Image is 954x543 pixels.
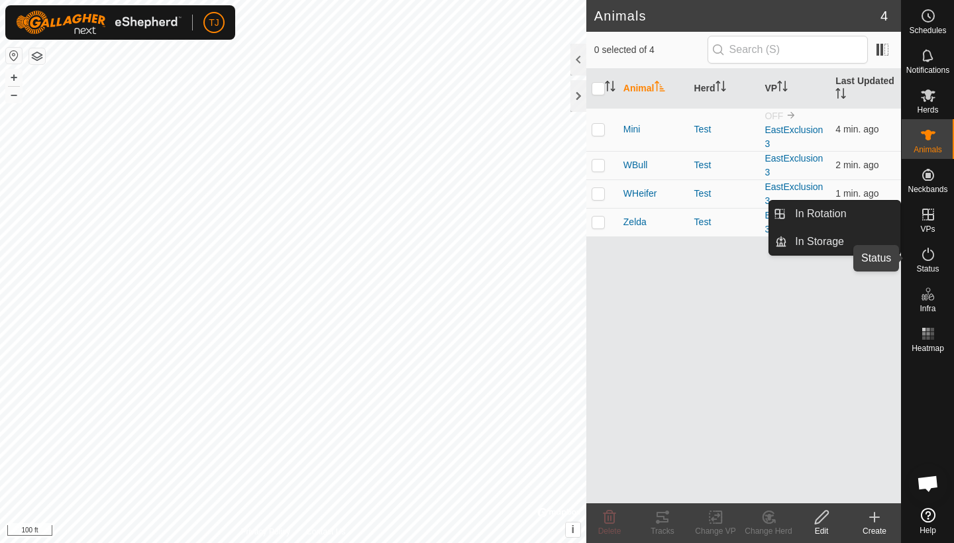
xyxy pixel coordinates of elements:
h2: Animals [594,8,880,24]
button: + [6,70,22,85]
li: In Rotation [769,201,900,227]
div: Open chat [908,464,948,503]
span: In Storage [795,234,844,250]
span: WBull [623,158,648,172]
span: Help [920,526,936,534]
div: Test [694,158,755,172]
span: Herds [917,106,938,114]
p-sorticon: Activate to sort [655,83,665,93]
span: 0 selected of 4 [594,43,708,57]
span: Neckbands [908,185,947,193]
a: In Storage [787,228,900,255]
span: Infra [920,305,935,313]
div: Change Herd [742,525,795,537]
span: Delete [598,526,621,536]
p-sorticon: Activate to sort [605,83,615,93]
span: OFF [765,111,783,121]
button: – [6,87,22,103]
p-sorticon: Activate to sort [715,83,726,93]
p-sorticon: Activate to sort [777,83,788,93]
div: Create [848,525,901,537]
span: Sep 24, 2025 at 11:32 AM [835,160,878,170]
a: EastExclusion3 [765,181,823,206]
button: Reset Map [6,48,22,64]
p-sorticon: Activate to sort [835,90,846,101]
a: Contact Us [306,526,345,538]
button: i [566,522,580,537]
span: i [572,524,574,535]
span: VPs [920,225,935,233]
li: In Storage [769,228,900,255]
span: Zelda [623,215,647,229]
a: Help [902,503,954,540]
span: In Rotation [795,206,846,222]
a: Privacy Policy [240,526,290,538]
div: Test [694,215,755,229]
span: TJ [209,16,219,30]
span: Status [916,265,939,273]
div: Test [694,123,755,136]
th: Animal [618,69,689,109]
div: Edit [795,525,848,537]
div: Tracks [636,525,689,537]
th: Last Updated [830,69,901,109]
a: In Rotation [787,201,900,227]
span: Mini [623,123,641,136]
span: Animals [914,146,942,154]
span: Sep 24, 2025 at 11:33 AM [835,188,878,199]
a: EastExclusion3 [765,153,823,177]
span: WHeifer [623,187,657,201]
span: 4 [880,6,888,26]
input: Search (S) [708,36,868,64]
img: to [786,110,796,121]
span: Notifications [906,66,949,74]
img: Gallagher Logo [16,11,182,34]
div: Change VP [689,525,742,537]
span: Heatmap [912,344,944,352]
button: Map Layers [29,48,45,64]
div: Test [694,187,755,201]
th: VP [759,69,830,109]
a: EastExclusion3 [765,210,823,234]
span: Schedules [909,26,946,34]
span: Sep 24, 2025 at 11:30 AM [835,124,878,134]
a: EastExclusion3 [765,124,823,149]
th: Herd [689,69,760,109]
